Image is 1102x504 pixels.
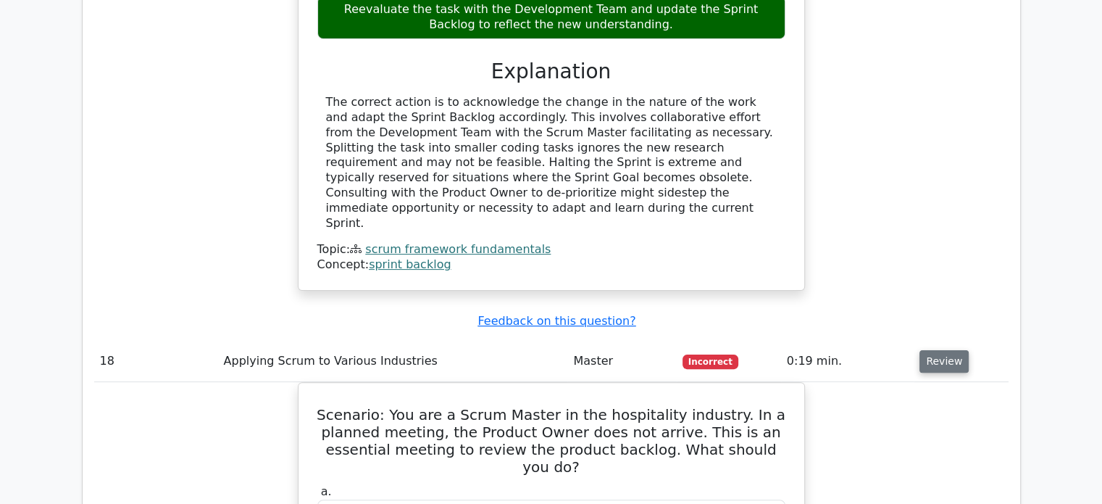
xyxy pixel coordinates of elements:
[683,355,738,369] span: Incorrect
[477,314,635,328] a: Feedback on this question?
[326,95,777,231] div: The correct action is to acknowledge the change in the nature of the work and adapt the Sprint Ba...
[326,59,777,84] h3: Explanation
[781,341,914,382] td: 0:19 min.
[317,257,785,273] div: Concept:
[316,406,787,476] h5: Scenario: You are a Scrum Master in the hospitality industry. In a planned meeting, the Product O...
[321,484,332,498] span: a.
[218,341,568,382] td: Applying Scrum to Various Industries
[365,242,551,256] a: scrum framework fundamentals
[919,350,969,373] button: Review
[317,242,785,257] div: Topic:
[567,341,676,382] td: Master
[369,257,451,271] a: sprint backlog
[94,341,218,382] td: 18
